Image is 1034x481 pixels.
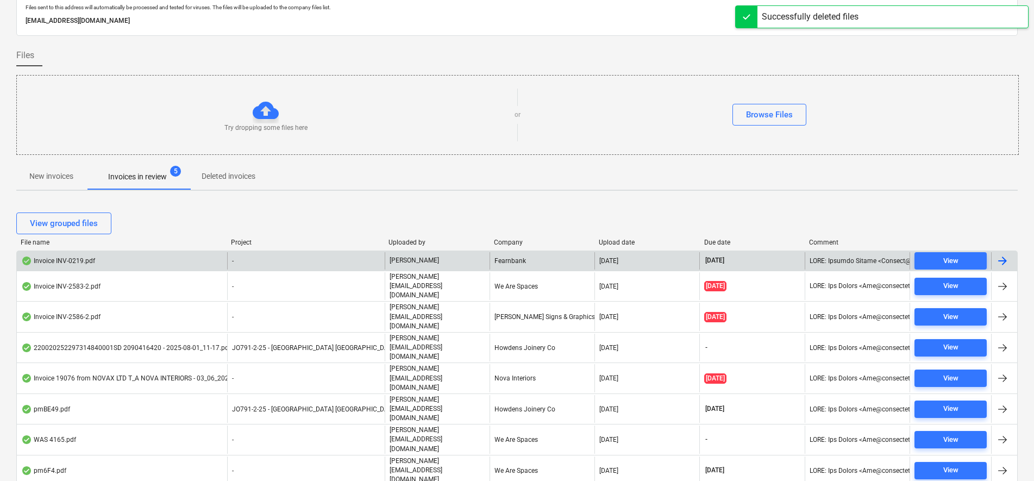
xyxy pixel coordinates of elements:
[599,467,618,474] div: [DATE]
[914,462,987,479] button: View
[599,374,618,382] div: [DATE]
[390,426,485,453] p: [PERSON_NAME][EMAIL_ADDRESS][DOMAIN_NAME]
[390,364,485,392] p: [PERSON_NAME][EMAIL_ADDRESS][DOMAIN_NAME]
[599,313,618,321] div: [DATE]
[943,464,958,477] div: View
[704,343,709,352] span: -
[732,104,806,126] button: Browse Files
[21,435,32,444] div: OCR finished
[943,372,958,385] div: View
[232,436,234,443] span: -
[21,435,76,444] div: WAS 4165.pdf
[30,216,98,230] div: View grouped files
[599,239,695,246] div: Upload date
[914,308,987,326] button: View
[599,405,618,413] div: [DATE]
[21,343,32,352] div: OCR finished
[490,272,594,300] div: We Are Spaces
[16,49,34,62] span: Files
[704,239,801,246] div: Due date
[704,435,709,444] span: -
[914,252,987,270] button: View
[390,256,439,265] p: [PERSON_NAME]
[21,282,101,291] div: Invoice INV-2583-2.pdf
[390,272,485,300] p: [PERSON_NAME][EMAIL_ADDRESS][DOMAIN_NAME]
[232,257,234,265] span: -
[26,4,1008,11] p: Files sent to this address will automatically be processed and tested for viruses. The files will...
[490,303,594,330] div: [PERSON_NAME] Signs & Graphics
[943,341,958,354] div: View
[29,171,73,182] p: New invoices
[21,466,66,475] div: pm6F4.pdf
[232,467,234,474] span: -
[914,431,987,448] button: View
[704,312,726,322] span: [DATE]
[232,283,234,290] span: -
[21,466,32,475] div: OCR finished
[490,364,594,392] div: Nova Interiors
[16,75,1019,155] div: Try dropping some files hereorBrowse Files
[490,334,594,361] div: Howdens Joinery Co
[21,282,32,291] div: OCR finished
[390,303,485,330] p: [PERSON_NAME][EMAIL_ADDRESS][DOMAIN_NAME]
[21,313,101,321] div: Invoice INV-2586-2.pdf
[704,404,725,414] span: [DATE]
[494,239,591,246] div: Company
[599,283,618,290] div: [DATE]
[762,10,858,23] div: Successfully deleted files
[943,255,958,267] div: View
[943,280,958,292] div: View
[704,373,726,384] span: [DATE]
[943,403,958,415] div: View
[21,374,244,383] div: Invoice 19076 from NOVAX LTD T_A NOVA INTERIORS - 03_06_2025.pdf
[599,436,618,443] div: [DATE]
[515,110,521,120] p: or
[232,405,398,413] span: JO791-2-25 - Middlemarch Coventry
[704,466,725,475] span: [DATE]
[943,434,958,446] div: View
[21,343,231,352] div: 220020252297314840001SD 2090416420 - 2025-08-01_11-17.pdf
[490,426,594,453] div: We Are Spaces
[170,166,181,177] span: 5
[26,15,1008,27] p: [EMAIL_ADDRESS][DOMAIN_NAME]
[490,252,594,270] div: Fearnbank
[224,123,308,133] p: Try dropping some files here
[390,334,485,361] p: [PERSON_NAME][EMAIL_ADDRESS][DOMAIN_NAME]
[704,281,726,291] span: [DATE]
[21,257,32,265] div: OCR finished
[232,344,398,352] span: JO791-2-25 - Middlemarch Coventry
[746,108,793,122] div: Browse Files
[16,213,111,234] button: View grouped files
[21,374,32,383] div: OCR finished
[388,239,485,246] div: Uploaded by
[108,171,167,183] p: Invoices in review
[232,374,234,382] span: -
[914,278,987,295] button: View
[21,313,32,321] div: OCR finished
[21,405,70,414] div: pmBE49.pdf
[943,311,958,323] div: View
[490,395,594,423] div: Howdens Joinery Co
[914,339,987,357] button: View
[21,257,95,265] div: Invoice INV-0219.pdf
[231,239,380,246] div: Project
[21,239,222,246] div: File name
[599,344,618,352] div: [DATE]
[980,429,1034,481] iframe: Chat Widget
[232,313,234,321] span: -
[809,239,906,246] div: Comment
[704,256,725,265] span: [DATE]
[599,257,618,265] div: [DATE]
[202,171,255,182] p: Deleted invoices
[914,401,987,418] button: View
[914,370,987,387] button: View
[21,405,32,414] div: OCR finished
[390,395,485,423] p: [PERSON_NAME][EMAIL_ADDRESS][DOMAIN_NAME]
